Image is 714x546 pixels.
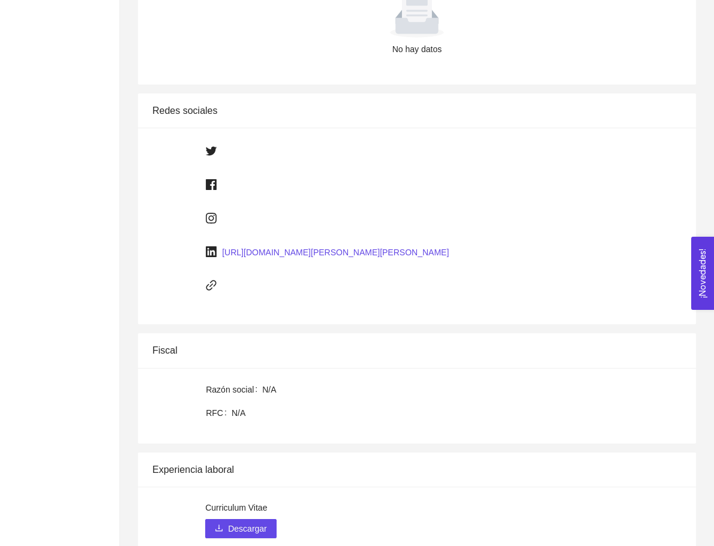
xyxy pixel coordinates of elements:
a: downloadDescargar [205,519,277,538]
span: linkedin [205,246,217,258]
div: Experiencia laboral [152,453,682,487]
span: link [205,279,217,291]
label: Curriculum Vitae [205,501,267,514]
span: Razón social [206,383,262,396]
span: Descargar [228,520,267,538]
div: No hay datos [210,43,624,56]
div: Redes sociales [152,93,682,128]
span: N/A [262,383,628,396]
span: instagram [205,212,217,224]
span: N/A [232,406,628,420]
a: [URL][DOMAIN_NAME][PERSON_NAME][PERSON_NAME] [222,248,449,257]
span: RFC [206,406,232,420]
span: download [215,524,223,533]
span: facebook [205,179,217,191]
button: Open Feedback Widget [691,237,714,310]
div: Fiscal [152,333,682,367]
span: twitter [205,145,217,157]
